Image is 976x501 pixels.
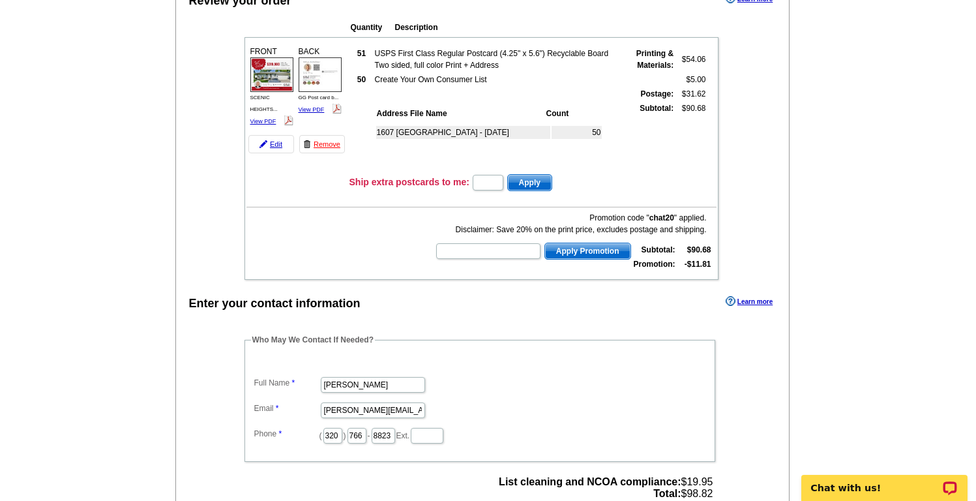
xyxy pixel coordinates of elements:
[642,245,675,254] strong: Subtotal:
[545,243,630,259] span: Apply Promotion
[248,135,294,153] a: Edit
[250,95,278,112] span: SCENIC HEIGHTS...
[675,73,706,86] td: $5.00
[653,488,681,499] strong: Total:
[793,460,976,501] iframe: LiveChat chat widget
[299,135,345,153] a: Remove
[254,402,319,414] label: Email
[374,73,620,86] td: Create Your Own Consumer List
[357,49,366,58] strong: 51
[299,95,339,100] span: GG Post card b...
[254,428,319,440] label: Phone
[299,57,342,92] img: small-thumb.jpg
[636,49,673,70] strong: Printing & Materials:
[332,104,342,114] img: pdf_logo.png
[687,245,711,254] strong: $90.68
[259,140,267,148] img: pencil-icon.gif
[251,425,709,445] dd: ( ) - Ext.
[297,44,344,117] div: BACK
[675,102,706,170] td: $90.68
[250,118,276,125] a: View PDF
[189,295,361,312] div: Enter your contact information
[299,106,325,113] a: View PDF
[248,44,295,129] div: FRONT
[675,87,706,100] td: $31.62
[499,476,681,487] strong: List cleaning and NCOA compliance:
[349,176,469,188] h3: Ship extra postcards to me:
[284,115,293,125] img: pdf_logo.png
[251,334,375,346] legend: Who May We Contact If Needed?
[634,260,675,269] strong: Promotion:
[254,377,319,389] label: Full Name
[374,47,620,72] td: USPS First Class Regular Postcard (4.25" x 5.6") Recyclable Board Two sided, full color Print + A...
[250,57,293,92] img: small-thumb.jpg
[357,75,366,84] strong: 50
[675,47,706,72] td: $54.06
[640,89,673,99] strong: Postage:
[546,107,602,120] th: Count
[552,126,602,139] td: 50
[544,243,631,260] button: Apply Promotion
[435,212,706,235] div: Promotion code " " applied. Disclaimer: Save 20% on the print price, excludes postage and shipping.
[640,104,673,113] strong: Subtotal:
[376,107,544,120] th: Address File Name
[726,296,773,307] a: Learn more
[507,174,552,191] button: Apply
[376,126,550,139] td: 1607 [GEOGRAPHIC_DATA] - [DATE]
[499,476,713,500] span: $19.95 $98.82
[685,260,711,269] strong: -$11.81
[394,21,633,34] th: Description
[303,140,311,148] img: trashcan-icon.gif
[350,21,393,34] th: Quantity
[649,213,674,222] b: chat20
[508,175,552,190] span: Apply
